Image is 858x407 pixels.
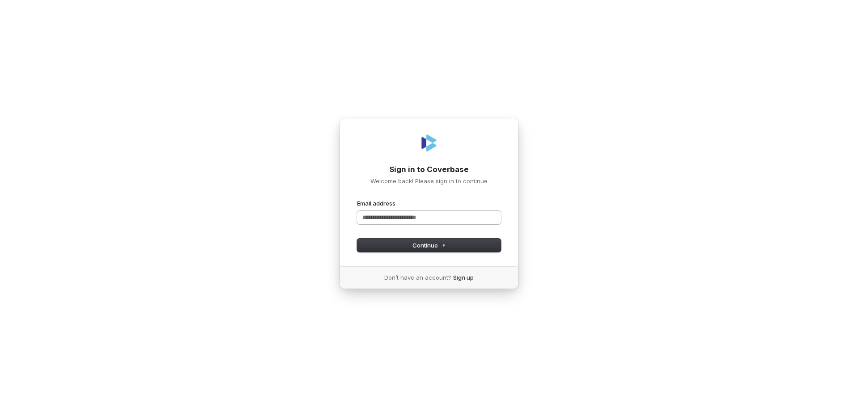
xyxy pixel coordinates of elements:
[412,241,446,249] span: Continue
[357,239,501,252] button: Continue
[453,273,474,281] a: Sign up
[384,273,451,281] span: Don’t have an account?
[357,177,501,185] p: Welcome back! Please sign in to continue
[357,164,501,175] h1: Sign in to Coverbase
[357,199,395,207] label: Email address
[418,132,440,154] img: Coverbase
